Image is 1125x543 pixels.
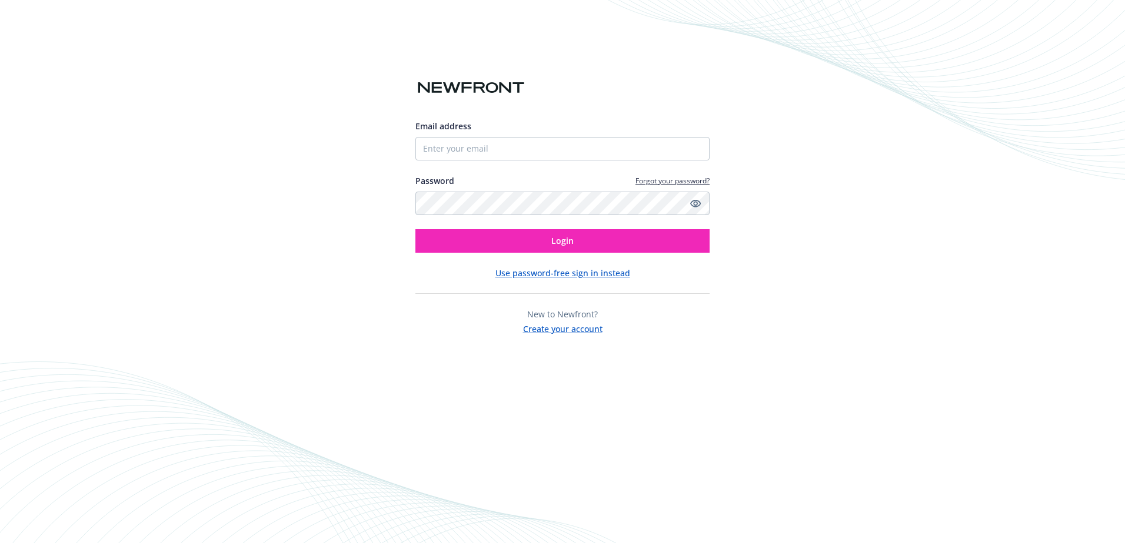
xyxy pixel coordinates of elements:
[415,229,710,253] button: Login
[523,320,603,335] button: Create your account
[551,235,574,246] span: Login
[415,192,710,215] input: Enter your password
[688,196,703,210] a: Show password
[415,175,454,187] label: Password
[415,78,527,98] img: Newfront logo
[415,120,471,132] span: Email address
[495,267,630,279] button: Use password-free sign in instead
[527,309,598,320] span: New to Newfront?
[415,137,710,160] input: Enter your email
[635,176,710,186] a: Forgot your password?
